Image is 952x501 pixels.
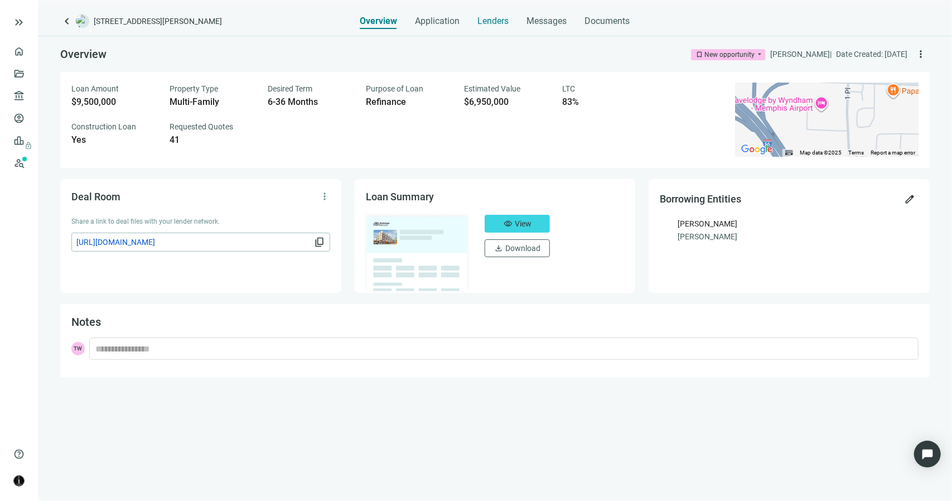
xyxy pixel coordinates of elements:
[678,218,737,230] div: [PERSON_NAME]
[60,15,74,28] a: keyboard_arrow_left
[71,218,220,225] span: Share a link to deal files with your lender network.
[464,97,549,108] div: $6,950,000
[366,97,451,108] div: Refinance
[915,49,926,60] span: more_vert
[314,237,325,248] span: content_copy
[360,16,398,27] span: Overview
[363,211,472,294] img: dealOverviewImg
[268,84,312,93] span: Desired Term
[912,45,930,63] button: more_vert
[366,84,423,93] span: Purpose of Loan
[901,190,919,208] button: edit
[660,193,741,205] span: Borrowing Entities
[366,191,434,203] span: Loan Summary
[562,84,575,93] span: LTC
[871,150,915,156] a: Report a map error
[170,84,218,93] span: Property Type
[704,49,755,60] div: New opportunity
[415,16,460,27] span: Application
[13,449,25,460] span: help
[738,142,775,157] img: Google
[785,149,793,157] button: Keyboard shortcuts
[71,134,156,146] div: Yes
[527,16,567,26] span: Messages
[485,239,550,257] button: downloadDownload
[71,97,156,108] div: $9,500,000
[695,51,703,59] span: bookmark
[770,48,832,60] div: [PERSON_NAME] |
[800,150,842,156] span: Map data ©2025
[170,122,233,131] span: Requested Quotes
[678,230,919,243] div: [PERSON_NAME]
[316,187,334,205] button: more_vert
[494,244,503,253] span: download
[71,315,101,329] span: Notes
[504,219,513,228] span: visibility
[848,150,864,156] a: Terms (opens in new tab)
[515,219,531,228] span: View
[170,134,254,146] div: 41
[94,16,222,27] span: [STREET_ADDRESS][PERSON_NAME]
[904,194,915,205] span: edit
[738,142,775,157] a: Open this area in Google Maps (opens a new window)
[505,244,540,253] span: Download
[914,441,941,468] div: Open Intercom Messenger
[71,84,119,93] span: Loan Amount
[71,342,85,355] span: TW
[170,97,254,108] div: Multi-Family
[14,476,24,486] img: avatar
[71,122,136,131] span: Construction Loan
[585,16,630,27] span: Documents
[60,47,107,61] span: Overview
[464,84,520,93] span: Estimated Value
[76,15,89,28] img: deal-logo
[562,97,647,108] div: 83%
[836,48,907,60] div: Date Created: [DATE]
[478,16,509,27] span: Lenders
[319,191,330,202] span: more_vert
[76,236,312,248] span: [URL][DOMAIN_NAME]
[71,191,120,203] span: Deal Room
[12,16,26,29] button: keyboard_double_arrow_right
[485,215,550,233] button: visibilityView
[268,97,352,108] div: 6-36 Months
